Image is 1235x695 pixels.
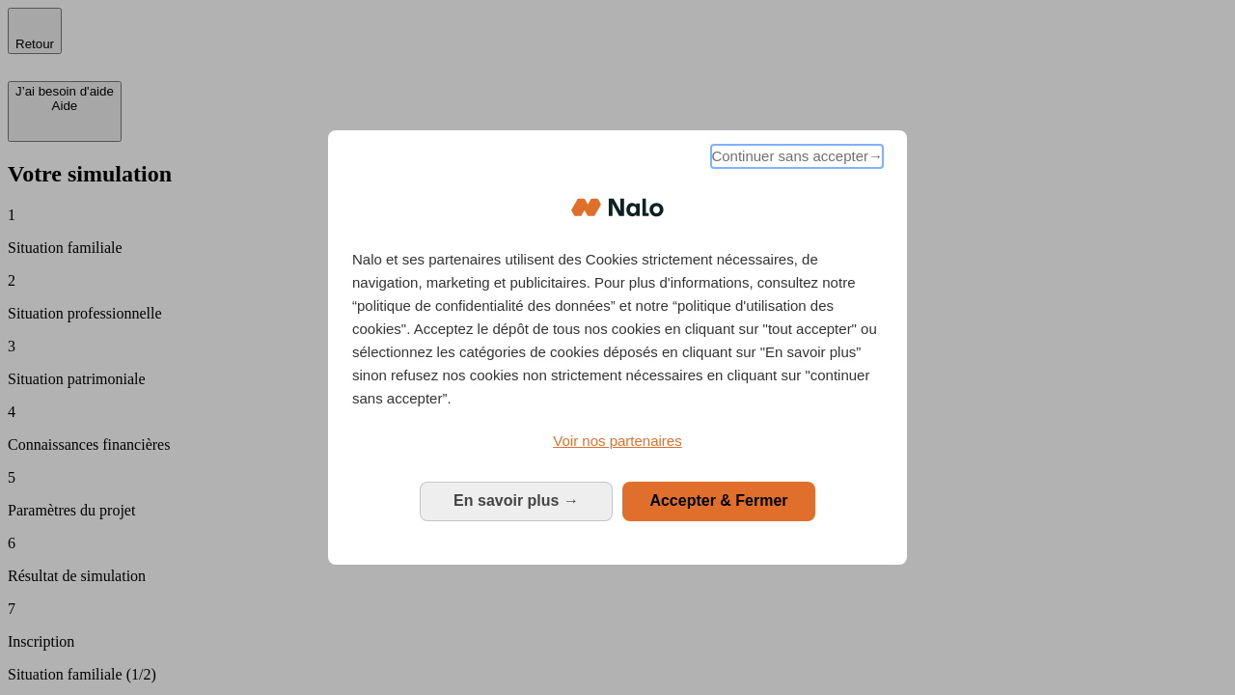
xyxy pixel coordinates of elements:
button: En savoir plus: Configurer vos consentements [420,482,613,520]
button: Accepter & Fermer: Accepter notre traitement des données et fermer [622,482,815,520]
img: Logo [571,179,664,236]
div: Bienvenue chez Nalo Gestion du consentement [328,130,907,564]
span: Accepter & Fermer [649,492,787,509]
span: Voir nos partenaires [553,432,681,449]
p: Nalo et ses partenaires utilisent des Cookies strictement nécessaires, de navigation, marketing e... [352,248,883,410]
span: Continuer sans accepter→ [711,145,883,168]
a: Voir nos partenaires [352,430,883,453]
span: En savoir plus → [453,492,579,509]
